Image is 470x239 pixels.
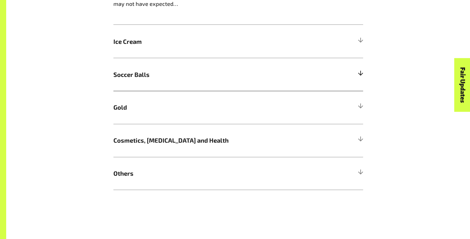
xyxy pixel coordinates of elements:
span: Gold [113,103,301,112]
span: Cosmetics, [MEDICAL_DATA] and Health [113,136,301,145]
span: Soccer Balls [113,70,301,79]
span: Others [113,169,301,178]
span: Ice Cream [113,37,301,46]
